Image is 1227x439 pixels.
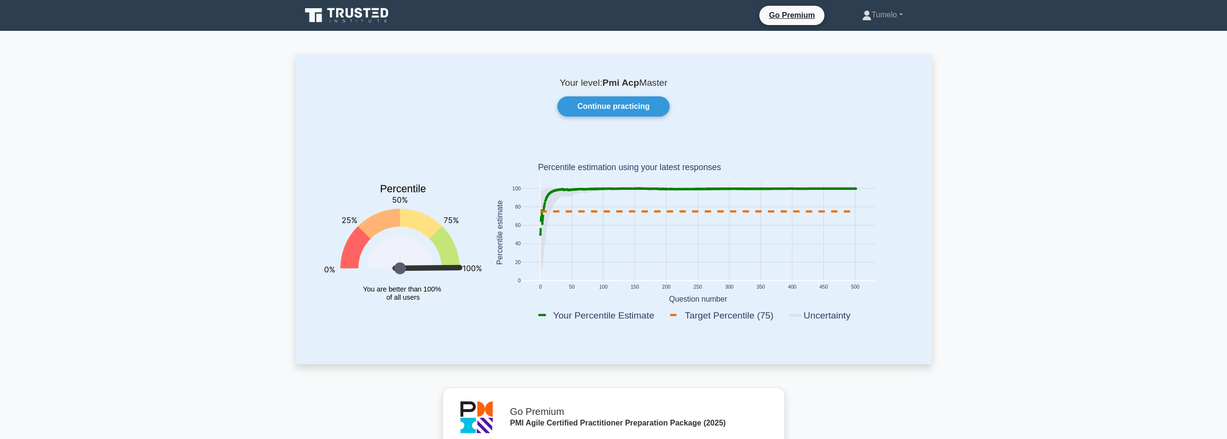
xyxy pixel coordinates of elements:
[363,285,441,293] tspan: You are better than 100%
[603,78,639,88] b: Pmi Acp
[788,285,796,290] text: 400
[569,285,575,290] text: 50
[518,278,521,283] text: 0
[515,223,521,228] text: 60
[839,5,926,25] a: Tumelo
[515,241,521,247] text: 40
[851,285,860,290] text: 500
[819,285,828,290] text: 450
[515,260,521,265] text: 20
[725,285,733,290] text: 300
[669,295,727,303] text: Question number
[557,96,669,117] a: Continue practicing
[763,9,821,21] a: Go Premium
[631,285,639,290] text: 150
[386,293,419,301] tspan: of all users
[538,163,721,173] text: Percentile estimation using your latest responses
[599,285,607,290] text: 100
[539,285,541,290] text: 0
[319,77,909,89] p: Your level: Master
[662,285,671,290] text: 200
[495,200,503,265] text: Percentile estimate
[515,204,521,210] text: 80
[756,285,765,290] text: 350
[380,184,426,195] text: Percentile
[693,285,702,290] text: 250
[512,186,521,191] text: 100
